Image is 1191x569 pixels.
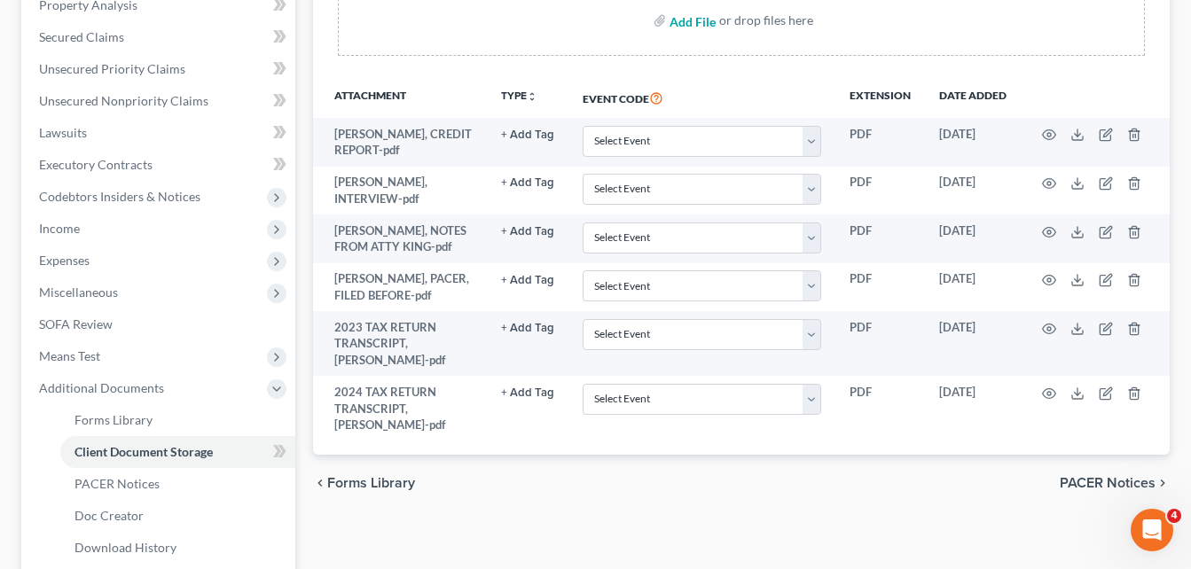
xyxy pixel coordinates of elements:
[74,540,176,555] span: Download History
[501,270,554,287] a: + Add Tag
[74,508,144,523] span: Doc Creator
[74,412,153,427] span: Forms Library
[527,91,537,102] i: unfold_more
[501,222,554,239] a: + Add Tag
[501,323,554,334] button: + Add Tag
[39,284,118,300] span: Miscellaneous
[501,174,554,191] a: + Add Tag
[925,263,1021,312] td: [DATE]
[313,476,415,490] button: chevron_left Forms Library
[501,384,554,401] a: + Add Tag
[327,476,415,490] span: Forms Library
[74,444,213,459] span: Client Document Storage
[835,311,925,376] td: PDF
[568,77,835,118] th: Event Code
[835,167,925,215] td: PDF
[719,12,813,29] div: or drop files here
[501,129,554,141] button: + Add Tag
[25,149,295,181] a: Executory Contracts
[501,90,537,102] button: TYPEunfold_more
[313,263,488,312] td: [PERSON_NAME], PACER, FILED BEFORE-pdf
[39,380,164,395] span: Additional Documents
[60,532,295,564] a: Download History
[925,118,1021,167] td: [DATE]
[25,53,295,85] a: Unsecured Priority Claims
[501,177,554,189] button: + Add Tag
[925,77,1021,118] th: Date added
[25,85,295,117] a: Unsecured Nonpriority Claims
[25,117,295,149] a: Lawsuits
[835,214,925,263] td: PDF
[1060,476,1156,490] span: PACER Notices
[501,126,554,143] a: + Add Tag
[313,77,488,118] th: Attachment
[39,157,153,172] span: Executory Contracts
[39,125,87,140] span: Lawsuits
[925,214,1021,263] td: [DATE]
[39,253,90,268] span: Expenses
[39,93,208,108] span: Unsecured Nonpriority Claims
[501,319,554,336] a: + Add Tag
[39,316,113,331] span: SOFA Review
[60,404,295,436] a: Forms Library
[501,226,554,238] button: + Add Tag
[835,118,925,167] td: PDF
[835,376,925,440] td: PDF
[25,308,295,340] a: SOFA Review
[60,468,295,500] a: PACER Notices
[313,214,488,263] td: [PERSON_NAME], NOTES FROM ATTY KING-pdf
[313,311,488,376] td: 2023 TAX RETURN TRANSCRIPT, [PERSON_NAME]-pdf
[501,275,554,286] button: + Add Tag
[313,376,488,440] td: 2024 TAX RETURN TRANSCRIPT, [PERSON_NAME]-pdf
[313,476,327,490] i: chevron_left
[1131,509,1173,551] iframe: Intercom live chat
[925,376,1021,440] td: [DATE]
[1060,476,1170,490] button: PACER Notices chevron_right
[835,77,925,118] th: Extension
[835,263,925,312] td: PDF
[39,221,80,236] span: Income
[39,61,185,76] span: Unsecured Priority Claims
[60,500,295,532] a: Doc Creator
[39,189,200,204] span: Codebtors Insiders & Notices
[925,311,1021,376] td: [DATE]
[1156,476,1170,490] i: chevron_right
[313,118,488,167] td: [PERSON_NAME], CREDIT REPORT-pdf
[74,476,160,491] span: PACER Notices
[60,436,295,468] a: Client Document Storage
[39,348,100,363] span: Means Test
[39,29,124,44] span: Secured Claims
[925,167,1021,215] td: [DATE]
[1167,509,1181,523] span: 4
[501,387,554,399] button: + Add Tag
[25,21,295,53] a: Secured Claims
[313,167,488,215] td: [PERSON_NAME], INTERVIEW-pdf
